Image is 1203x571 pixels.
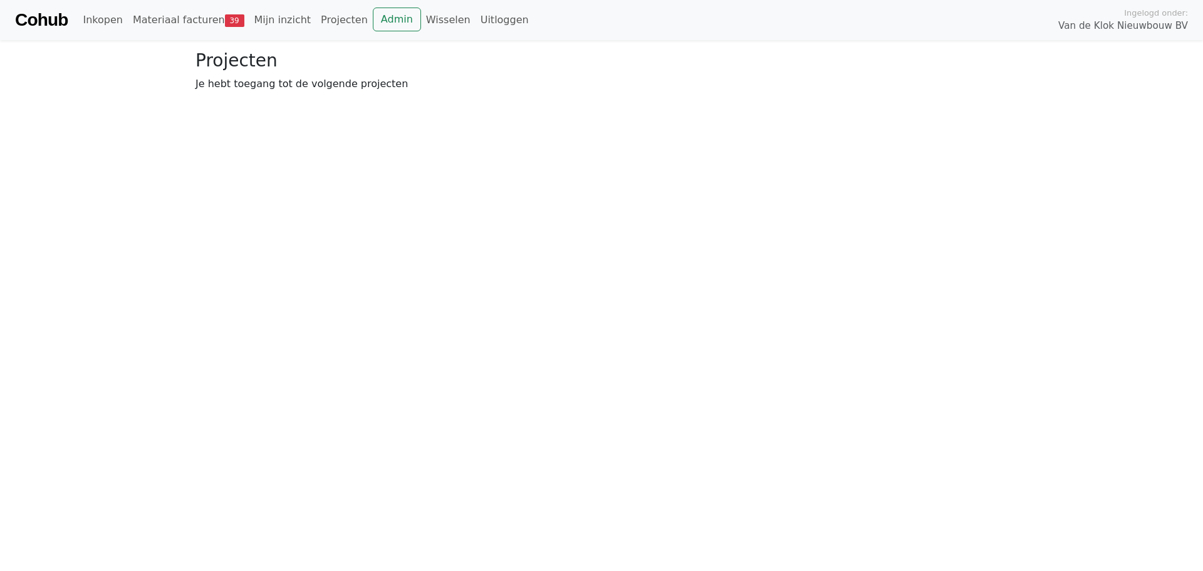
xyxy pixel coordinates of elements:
h3: Projecten [195,50,1008,71]
span: Van de Klok Nieuwbouw BV [1058,19,1188,33]
p: Je hebt toegang tot de volgende projecten [195,76,1008,92]
a: Inkopen [78,8,127,33]
span: 39 [225,14,244,27]
a: Mijn inzicht [249,8,316,33]
a: Materiaal facturen39 [128,8,249,33]
a: Uitloggen [476,8,534,33]
a: Wisselen [421,8,476,33]
a: Projecten [316,8,373,33]
span: Ingelogd onder: [1124,7,1188,19]
a: Cohub [15,5,68,35]
a: Admin [373,8,421,31]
